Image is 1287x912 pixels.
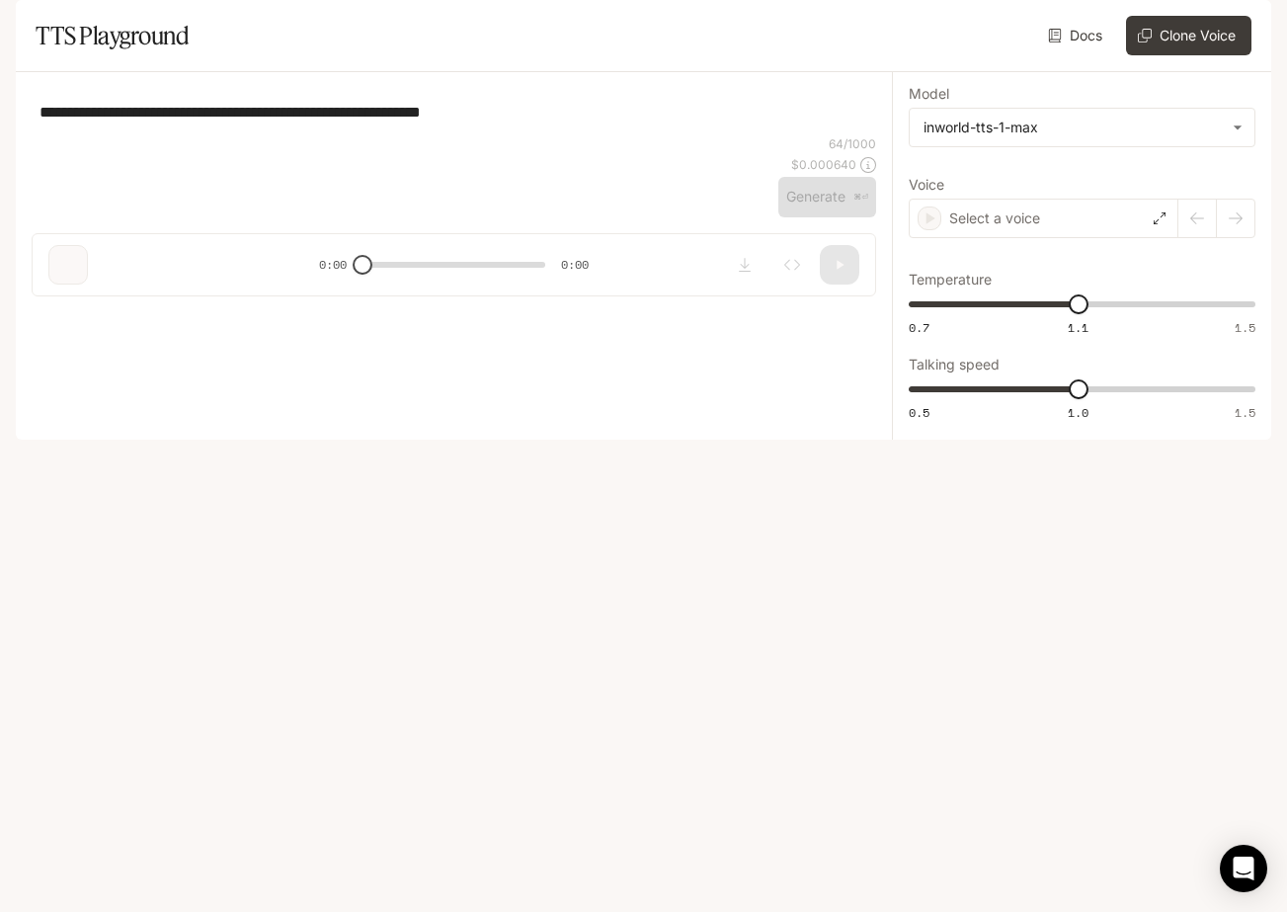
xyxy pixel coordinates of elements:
p: Talking speed [909,358,1000,372]
p: Model [909,87,949,101]
span: 1.5 [1235,404,1255,421]
button: open drawer [15,10,50,45]
p: 64 / 1000 [829,135,876,152]
p: $ 0.000640 [791,156,856,173]
h1: TTS Playground [36,16,189,55]
div: inworld-tts-1-max [924,118,1223,137]
span: 1.1 [1068,319,1088,336]
div: Open Intercom Messenger [1220,845,1267,892]
button: Clone Voice [1126,16,1251,55]
span: 1.5 [1235,319,1255,336]
a: Docs [1044,16,1110,55]
p: Voice [909,178,944,192]
span: 0.7 [909,319,929,336]
div: inworld-tts-1-max [910,109,1254,146]
p: Temperature [909,273,992,287]
span: 1.0 [1068,404,1088,421]
span: 0.5 [909,404,929,421]
p: Select a voice [949,208,1040,228]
